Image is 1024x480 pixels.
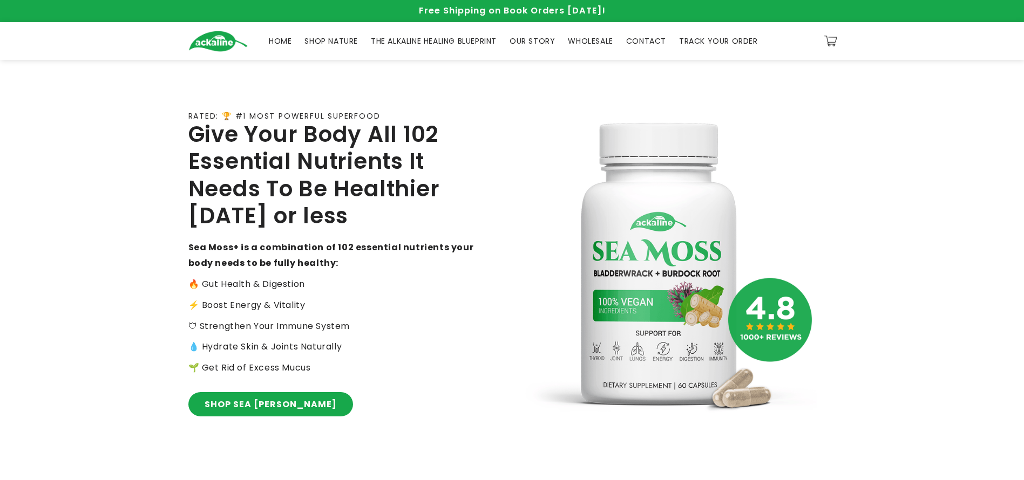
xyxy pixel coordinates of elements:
[568,36,613,46] span: WHOLESALE
[188,121,474,230] h2: Give Your Body All 102 Essential Nutrients It Needs To Be Healthier [DATE] or less
[673,30,764,52] a: TRACK YOUR ORDER
[188,319,474,334] p: 🛡 Strengthen Your Immune System
[188,360,474,376] p: 🌱 Get Rid of Excess Mucus
[371,36,497,46] span: THE ALKALINE HEALING BLUEPRINT
[503,30,561,52] a: OUR STORY
[364,30,503,52] a: THE ALKALINE HEALING BLUEPRINT
[298,30,364,52] a: SHOP NATURE
[262,30,298,52] a: HOME
[188,339,474,355] p: 💧 Hydrate Skin & Joints Naturally
[269,36,291,46] span: HOME
[188,112,381,121] p: RATED: 🏆 #1 MOST POWERFUL SUPERFOOD
[561,30,619,52] a: WHOLESALE
[188,31,248,52] img: Ackaline
[304,36,358,46] span: SHOP NATURE
[188,277,474,292] p: 🔥 Gut Health & Digestion
[188,392,353,416] a: SHOP SEA [PERSON_NAME]
[679,36,758,46] span: TRACK YOUR ORDER
[419,4,606,17] span: Free Shipping on Book Orders [DATE]!
[188,298,474,313] p: ⚡️ Boost Energy & Vitality
[510,36,555,46] span: OUR STORY
[188,241,474,269] strong: Sea Moss+ is a combination of 102 essential nutrients your body needs to be fully healthy:
[626,36,666,46] span: CONTACT
[620,30,673,52] a: CONTACT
